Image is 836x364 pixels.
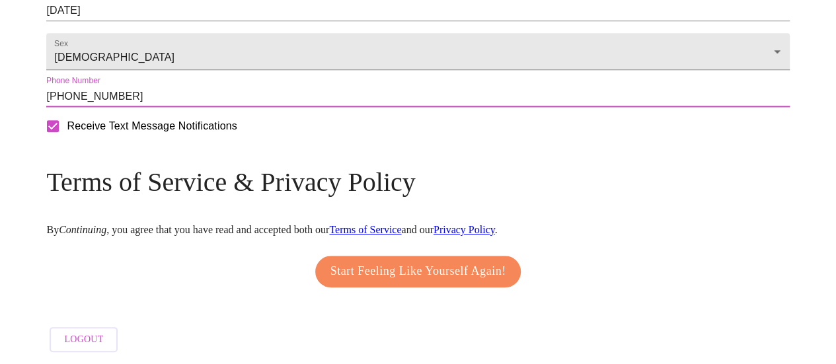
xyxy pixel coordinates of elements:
h3: Terms of Service & Privacy Policy [46,166,789,198]
a: Privacy Policy [434,224,495,235]
button: Start Feeling Like Yourself Again! [315,256,521,287]
div: [DEMOGRAPHIC_DATA] [46,33,789,70]
a: Terms of Service [329,224,401,235]
span: Start Feeling Like Yourself Again! [330,261,506,282]
span: Logout [64,332,103,348]
span: Receive Text Message Notifications [67,118,237,134]
button: Logout [50,327,118,353]
label: Phone Number [46,77,100,85]
em: Continuing [59,224,106,235]
p: By , you agree that you have read and accepted both our and our . [46,224,789,236]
